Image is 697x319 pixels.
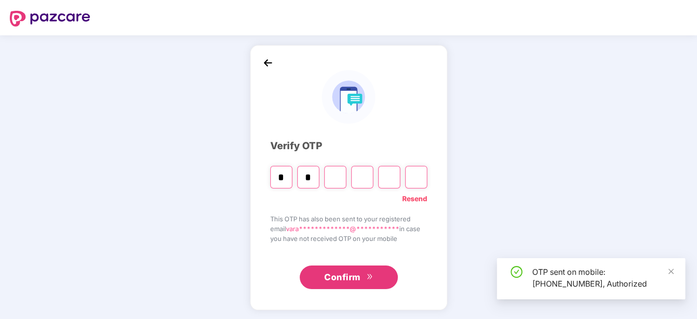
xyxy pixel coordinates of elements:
[532,266,673,290] div: OTP sent on mobile: [PHONE_NUMBER], Authorized
[270,138,427,154] div: Verify OTP
[511,266,522,278] span: check-circle
[297,166,319,188] input: Digit 2
[270,234,427,243] span: you have not received OTP on your mobile
[300,266,398,289] button: Confirmdouble-right
[270,166,292,188] input: Please enter verification code. Digit 1
[351,166,373,188] input: Digit 4
[260,55,275,70] img: back_icon
[402,193,427,204] a: Resend
[405,166,427,188] input: Digit 6
[324,270,361,284] span: Confirm
[378,166,400,188] input: Digit 5
[270,224,427,234] span: email in case
[10,11,90,27] img: logo
[270,214,427,224] span: This OTP has also been sent to your registered
[668,268,674,275] span: close
[366,273,373,281] span: double-right
[322,70,375,124] img: logo
[324,166,346,188] input: Digit 3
